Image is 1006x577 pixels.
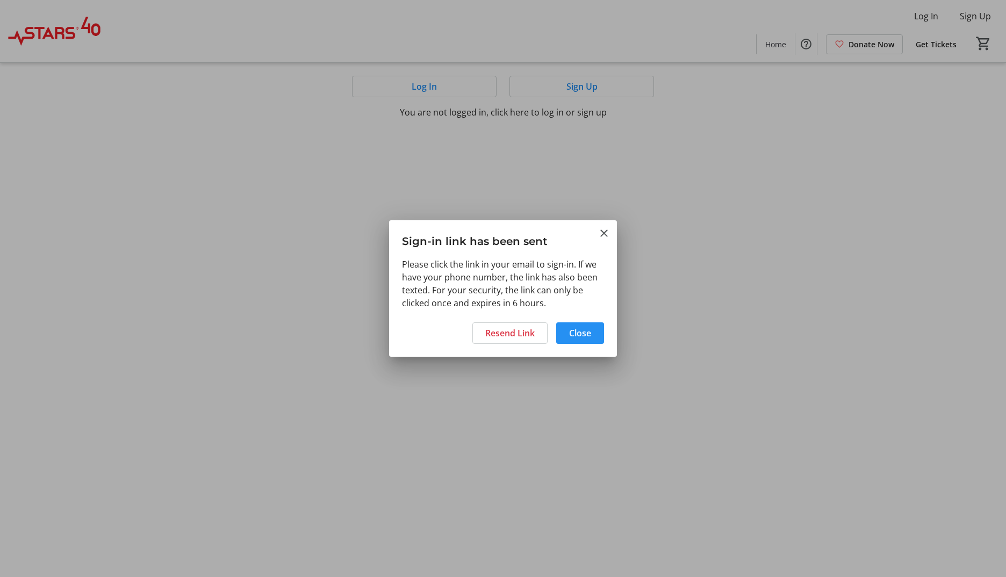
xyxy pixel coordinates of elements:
span: Resend Link [485,327,535,340]
button: Close [556,322,604,344]
span: Close [569,327,591,340]
button: Close [598,227,610,240]
h3: Sign-in link has been sent [389,220,617,257]
div: Please click the link in your email to sign-in. If we have your phone number, the link has also b... [389,258,617,316]
button: Resend Link [472,322,548,344]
